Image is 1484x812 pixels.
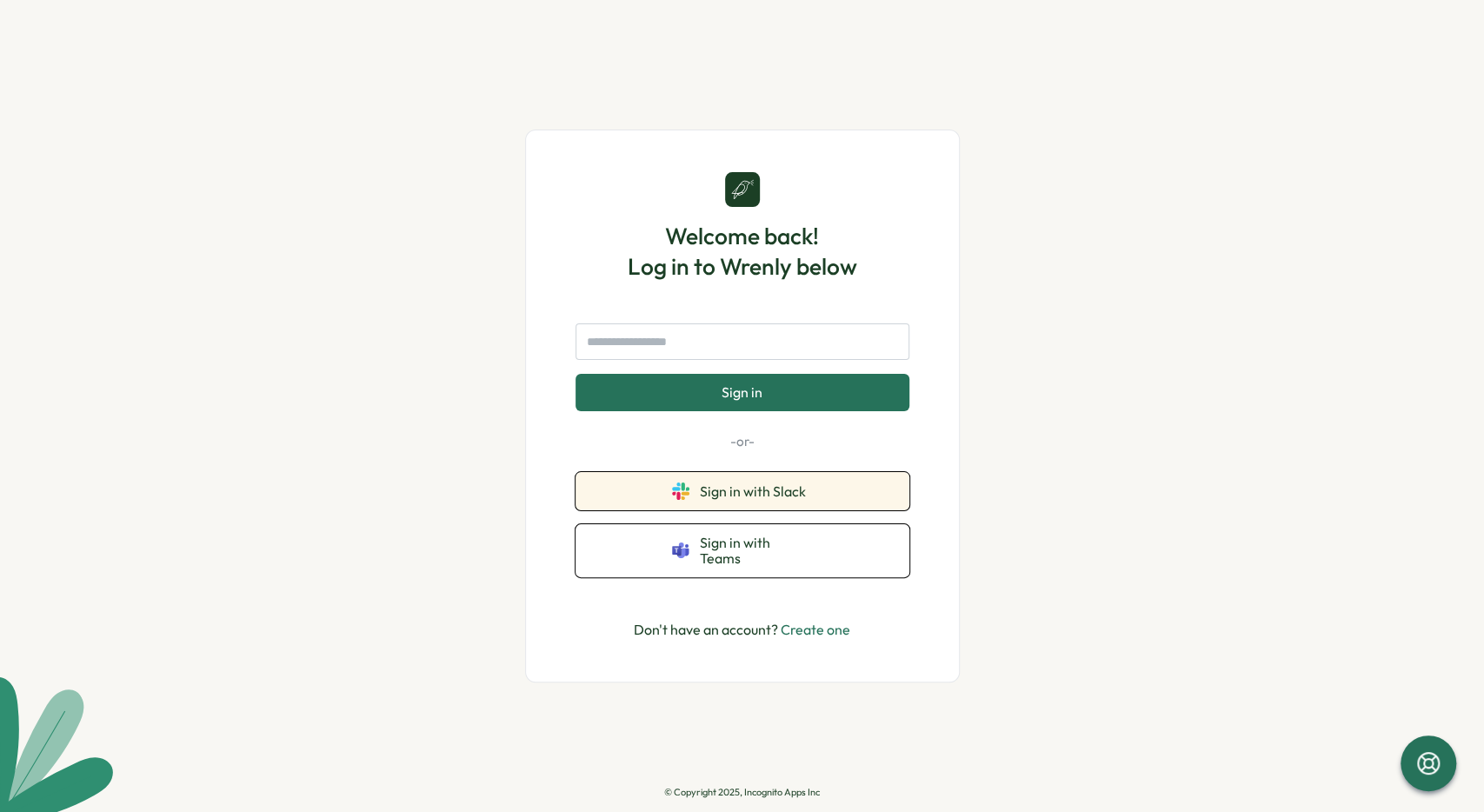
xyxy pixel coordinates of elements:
[781,621,850,638] a: Create one
[628,221,857,282] h1: Welcome back! Log in to Wrenly below
[722,384,762,400] span: Sign in
[634,619,850,641] p: Don't have an account?
[576,524,909,577] button: Sign in with Teams
[700,483,813,499] span: Sign in with Slack
[576,472,909,510] button: Sign in with Slack
[576,432,909,451] p: -or-
[576,374,909,410] button: Sign in
[700,535,813,567] span: Sign in with Teams
[664,787,820,798] p: © Copyright 2025, Incognito Apps Inc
